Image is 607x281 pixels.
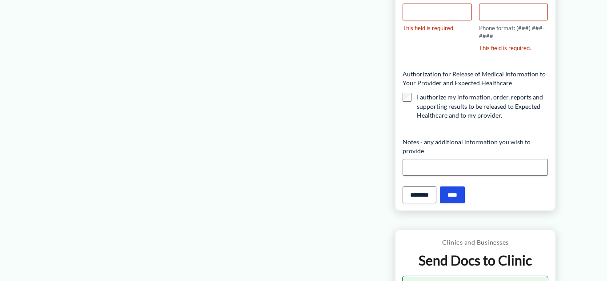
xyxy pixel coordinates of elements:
div: Phone format: (###) ###-#### [479,24,548,40]
div: This field is required. [479,44,548,52]
legend: Authorization for Release of Medical Information to Your Provider and Expected Healthcare [403,70,548,87]
p: Send Docs to Clinic [402,252,548,269]
label: Notes - any additional information you wish to provide [403,138,548,155]
label: I authorize my information, order, reports and supporting results to be released to Expected Heal... [417,93,548,119]
p: Clinics and Businesses [402,237,548,248]
div: This field is required. [403,24,471,32]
